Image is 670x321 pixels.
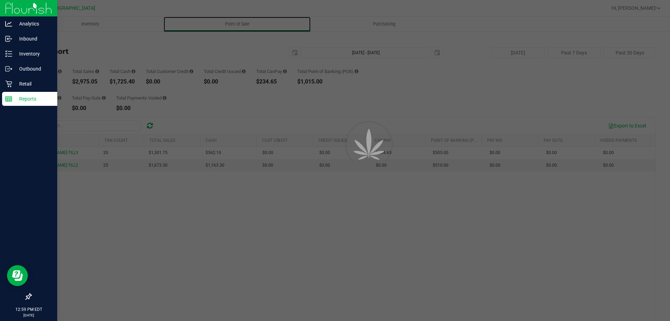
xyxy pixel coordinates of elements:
inline-svg: Reports [5,95,12,102]
inline-svg: Retail [5,80,12,87]
inline-svg: Inbound [5,35,12,42]
p: Reports [12,95,54,103]
p: [DATE] [3,313,54,318]
inline-svg: Inventory [5,50,12,57]
p: Retail [12,80,54,88]
inline-svg: Outbound [5,65,12,72]
inline-svg: Analytics [5,20,12,27]
p: Outbound [12,65,54,73]
p: 12:59 PM EDT [3,306,54,313]
p: Inbound [12,35,54,43]
iframe: Resource center [7,265,28,286]
p: Inventory [12,50,54,58]
p: Analytics [12,20,54,28]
